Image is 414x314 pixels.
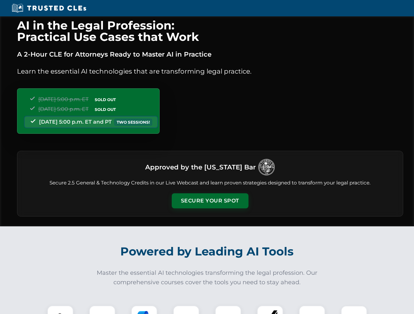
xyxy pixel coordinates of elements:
span: [DATE] 5:00 p.m. ET [38,96,89,102]
img: Trusted CLEs [10,3,88,13]
img: Logo [258,159,275,175]
span: [DATE] 5:00 p.m. ET [38,106,89,112]
h1: AI in the Legal Profession: Practical Use Cases that Work [17,20,403,43]
span: SOLD OUT [92,106,118,113]
p: Learn the essential AI technologies that are transforming legal practice. [17,66,403,77]
span: SOLD OUT [92,96,118,103]
button: Secure Your Spot [172,193,248,208]
h2: Powered by Leading AI Tools [26,240,389,263]
p: Master the essential AI technologies transforming the legal profession. Our comprehensive courses... [92,268,322,287]
h3: Approved by the [US_STATE] Bar [145,161,256,173]
p: Secure 2.5 General & Technology Credits in our Live Webcast and learn proven strategies designed ... [25,179,395,187]
p: A 2-Hour CLE for Attorneys Ready to Master AI in Practice [17,49,403,60]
